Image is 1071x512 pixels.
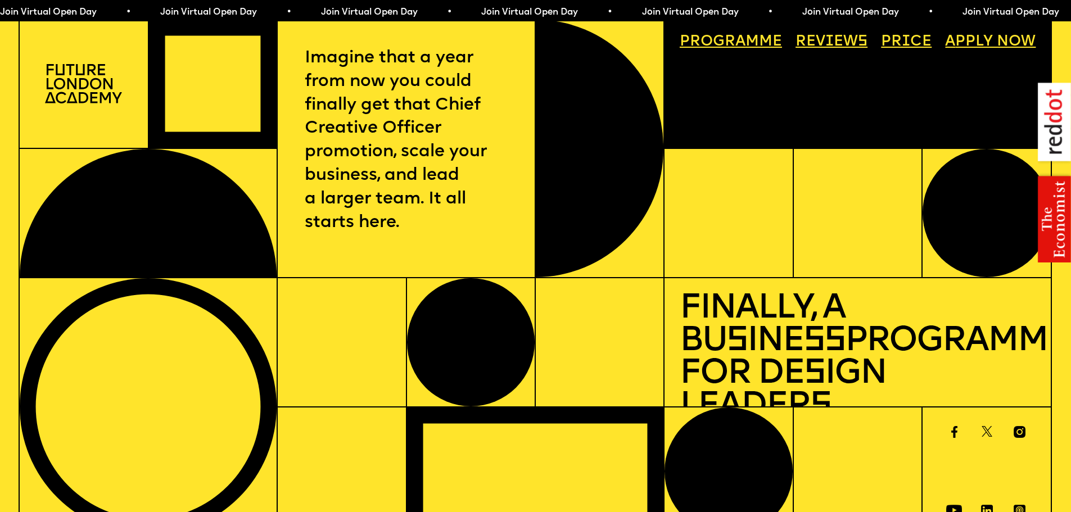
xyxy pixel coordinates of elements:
a: Programme [672,27,789,57]
span: ss [803,324,845,359]
a: Price [874,27,939,57]
span: s [810,389,831,424]
p: Imagine that a year from now you could finally get that Chief Creative Officer promotion, scale y... [305,47,508,235]
span: • [607,8,612,17]
span: s [804,357,825,391]
span: • [928,8,933,17]
a: Reviews [788,27,875,57]
span: A [945,34,955,49]
span: a [735,34,745,49]
span: • [125,8,130,17]
a: Apply now [938,27,1043,57]
span: s [726,324,747,359]
span: • [286,8,291,17]
h1: Finally, a Bu ine Programme for De ign Leader [680,293,1036,423]
span: • [446,8,451,17]
span: • [767,8,772,17]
